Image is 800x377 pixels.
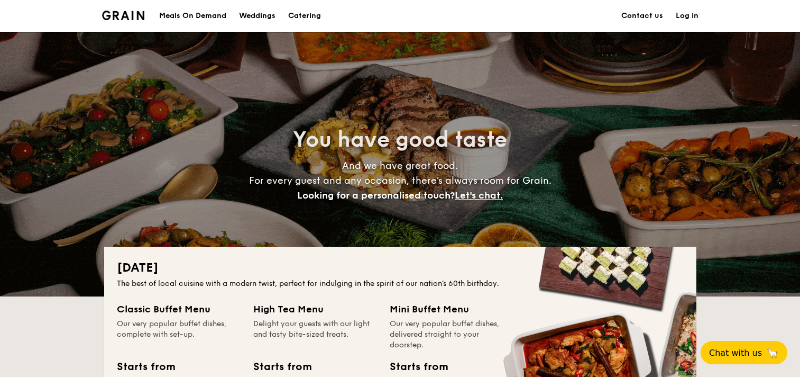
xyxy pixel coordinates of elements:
div: The best of local cuisine with a modern twist, perfect for indulging in the spirit of our nation’... [117,279,684,289]
span: You have good taste [293,127,507,152]
span: 🦙 [766,347,779,359]
div: Our very popular buffet dishes, complete with set-up. [117,319,241,351]
div: Starts from [390,359,447,375]
div: High Tea Menu [253,302,377,317]
div: Delight your guests with our light and tasty bite-sized treats. [253,319,377,351]
div: Our very popular buffet dishes, delivered straight to your doorstep. [390,319,513,351]
div: Mini Buffet Menu [390,302,513,317]
img: Grain [102,11,145,20]
span: Chat with us [709,348,762,358]
span: And we have great food. For every guest and any occasion, there’s always room for Grain. [249,160,551,201]
h2: [DATE] [117,259,684,276]
button: Chat with us🦙 [701,341,787,364]
span: Let's chat. [455,190,503,201]
a: Logotype [102,11,145,20]
span: Looking for a personalised touch? [297,190,455,201]
div: Classic Buffet Menu [117,302,241,317]
div: Starts from [253,359,311,375]
div: Starts from [117,359,174,375]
